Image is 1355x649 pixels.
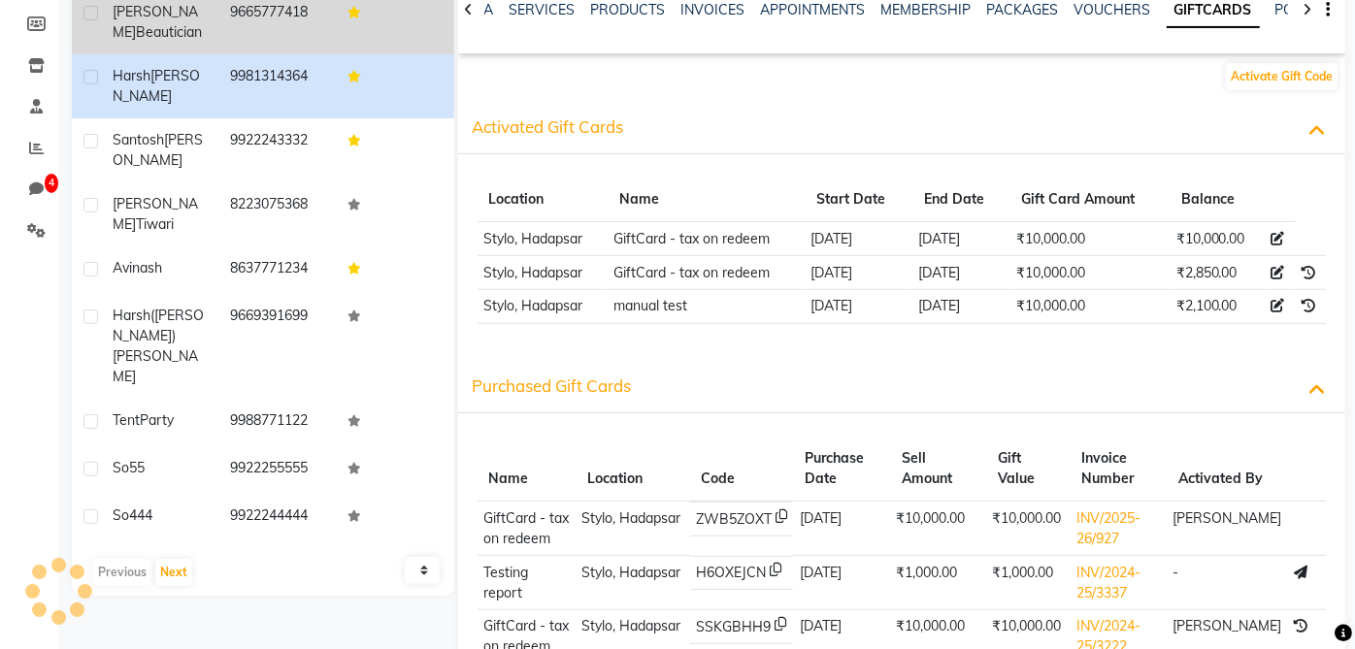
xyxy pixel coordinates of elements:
[129,506,152,524] span: 444
[890,556,986,610] td: ₹1,000.00
[473,116,624,137] span: Activated Gift Cards
[1170,178,1265,222] th: Balance
[986,437,1070,502] th: Gift Value
[1173,509,1281,527] span: [PERSON_NAME]
[6,174,52,206] a: 4
[793,556,890,610] td: [DATE]
[113,307,204,344] span: harsh([PERSON_NAME])
[218,182,336,246] td: 8223075368
[113,3,198,41] span: [PERSON_NAME]
[113,259,162,276] span: Avinash
[1173,564,1178,581] span: -
[608,290,805,324] td: manual test
[478,178,608,222] th: Location
[1076,564,1140,601] span: INV/2024-25/3337
[478,502,576,556] td: GiftCard - tax on redeem
[576,437,690,502] th: Location
[113,67,200,105] span: [PERSON_NAME]
[129,459,145,476] span: 55
[793,437,890,502] th: Purchase Date
[113,347,198,385] span: [PERSON_NAME]
[155,559,192,586] button: Next
[986,502,1070,556] td: ₹10,000.00
[608,222,805,256] td: GiftCard - tax on redeem
[581,509,680,527] span: Stylo, Hadapsar
[218,118,336,182] td: 9922243332
[1010,256,1171,290] td: ₹10,000.00
[218,54,336,118] td: 9981314364
[681,1,745,18] a: INVOICES
[218,494,336,541] td: 9922244444
[478,222,608,256] td: Stylo, Hadapsar
[1170,290,1265,324] td: ₹2,100.00
[581,564,680,581] span: Stylo, Hadapsar
[890,437,986,502] th: Sell Amount
[113,195,198,233] span: [PERSON_NAME]
[912,222,1010,256] td: [DATE]
[608,178,805,222] th: Name
[890,502,986,556] td: ₹10,000.00
[793,502,890,556] td: [DATE]
[805,222,912,256] td: [DATE]
[987,1,1059,18] a: PACKAGES
[218,294,336,399] td: 9669391699
[690,437,794,502] th: Code
[986,556,1070,610] td: ₹1,000.00
[136,215,174,233] span: tiwari
[478,556,576,610] td: Testing report
[805,178,912,222] th: Start Date
[1170,256,1265,290] td: ₹2,850.00
[1071,437,1167,502] th: Invoice Number
[510,1,576,18] a: SERVICES
[1076,509,1140,547] span: INV/2025-26/927
[1275,1,1325,18] a: POINTS
[805,256,912,290] td: [DATE]
[591,1,666,18] a: PRODUCTS
[581,617,680,634] span: Stylo, Hadapsar
[113,67,150,84] span: Harsh
[608,256,805,290] td: GiftCard - tax on redeem
[478,437,576,502] th: Name
[45,174,58,193] span: 4
[1074,1,1151,18] a: VOUCHERS
[218,246,336,294] td: 8637771234
[478,290,608,324] td: Stylo, Hadapsar
[912,290,1010,324] td: [DATE]
[912,256,1010,290] td: [DATE]
[473,375,632,396] span: Purchased Gift Cards
[1010,178,1171,222] th: Gift Card Amount
[478,256,608,290] td: Stylo, Hadapsar
[912,178,1010,222] th: End Date
[113,411,140,429] span: Tent
[113,459,129,476] span: So
[113,506,129,524] span: So
[218,399,336,446] td: 9988771122
[136,23,202,41] span: Beautician
[805,290,912,324] td: [DATE]
[218,446,336,494] td: 9922255555
[696,563,766,583] span: H6OXEJCN
[1010,290,1171,324] td: ₹10,000.00
[1170,222,1265,256] td: ₹10,000.00
[1173,617,1281,634] span: [PERSON_NAME]
[113,131,164,148] span: Santosh
[696,617,771,637] span: SSKGBHH9
[761,1,866,18] a: APPOINTMENTS
[140,411,174,429] span: Party
[1167,437,1288,502] th: Activated By
[881,1,972,18] a: MEMBERSHIP
[1226,63,1338,90] button: Activate Gift Code
[696,509,772,530] span: ZWB5ZOXT
[1010,222,1171,256] td: ₹10,000.00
